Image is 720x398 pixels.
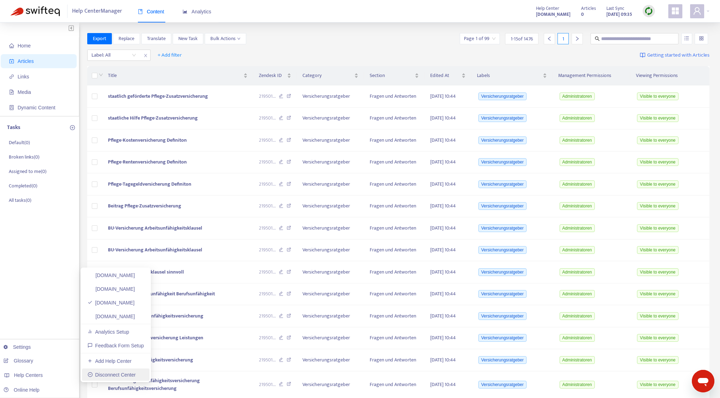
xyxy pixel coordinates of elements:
[606,11,632,18] strong: [DATE] 09:35
[297,195,364,218] td: Versicherungsratgeber
[147,35,166,43] span: Translate
[471,66,553,85] th: Labels
[297,305,364,327] td: Versicherungsratgeber
[259,202,276,210] span: 219501 ...
[72,5,122,18] span: Help Center Manager
[511,35,533,43] span: 1 - 15 of 1476
[108,92,208,100] span: staatlich geförderte Pflege-Zusatzversicherung
[364,152,425,174] td: Fragen und Antworten
[297,283,364,306] td: Versicherungsratgeber
[478,92,527,100] span: Versicherungsratgeber
[637,381,678,389] span: Visible to everyone
[70,125,75,130] span: plus-circle
[606,5,624,12] span: Last Sync
[370,72,413,79] span: Section
[364,108,425,130] td: Fragen und Antworten
[297,261,364,283] td: Versicherungsratgeber
[93,35,106,43] span: Export
[536,5,559,12] span: Help Center
[297,152,364,174] td: Versicherungsratgeber
[430,72,460,79] span: Edited At
[478,224,527,232] span: Versicherungsratgeber
[637,312,678,320] span: Visible to everyone
[560,114,595,122] span: Administratoren
[9,153,39,161] p: Broken links ( 0 )
[9,182,37,190] p: Completed ( 0 )
[560,224,595,232] span: Administratoren
[637,268,678,276] span: Visible to everyone
[297,66,364,85] th: Category
[478,290,527,298] span: Versicherungsratgeber
[11,6,60,16] img: Swifteq
[259,158,276,166] span: 219501 ...
[88,358,132,364] a: Add Help Center
[7,123,20,132] p: Tasks
[581,5,596,12] span: Articles
[430,380,456,389] span: [DATE] 10:44
[430,268,456,276] span: [DATE] 10:44
[297,349,364,371] td: Versicherungsratgeber
[259,268,276,276] span: 219501 ...
[637,158,678,166] span: Visible to everyone
[138,9,143,14] span: book
[364,66,425,85] th: Section
[141,51,150,60] span: close
[108,312,203,320] span: Leistungen Arbeitsunfähigkeitsversicherung
[364,305,425,327] td: Fragen und Antworten
[536,11,571,18] strong: [DOMAIN_NAME]
[152,50,187,61] button: + Add filter
[637,224,678,232] span: Visible to everyone
[560,356,595,364] span: Administratoren
[88,314,135,319] a: [DOMAIN_NAME]
[478,246,527,254] span: Versicherungsratgeber
[259,92,276,100] span: 219501 ...
[364,239,425,262] td: Fragen und Antworten
[297,173,364,195] td: Versicherungsratgeber
[560,268,595,276] span: Administratoren
[637,180,678,188] span: Visible to everyone
[478,158,527,166] span: Versicherungsratgeber
[478,114,527,122] span: Versicherungsratgeber
[297,129,364,152] td: Versicherungsratgeber
[364,349,425,371] td: Fragen und Antworten
[430,312,456,320] span: [DATE] 10:44
[259,381,276,389] span: 219501 ...
[9,90,14,95] span: file-image
[99,73,103,77] span: down
[640,52,645,58] img: image-link
[640,50,709,61] a: Getting started with Articles
[9,197,31,204] p: All tasks ( 0 )
[108,290,215,298] span: Unterschied Arbeitsunfähigkeit Berufsunfähigkeit
[108,224,202,232] span: BU-Versicherung Arbeitsunfähigkeitsklausel
[113,33,140,44] button: Replace
[119,35,134,43] span: Replace
[18,89,31,95] span: Media
[158,51,182,59] span: + Add filter
[210,35,241,43] span: Bulk Actions
[671,7,680,15] span: appstore
[430,92,456,100] span: [DATE] 10:44
[637,246,678,254] span: Visible to everyone
[18,58,34,64] span: Articles
[102,66,253,85] th: Title
[692,370,714,392] iframe: Schaltfläche zum Öffnen des Messaging-Fensters
[88,300,135,306] a: [DOMAIN_NAME]
[430,136,456,144] span: [DATE] 10:44
[647,51,709,59] span: Getting started with Articles
[430,334,456,342] span: [DATE] 10:44
[4,358,33,364] a: Glossary
[18,74,29,79] span: Links
[173,33,203,44] button: New Task
[364,173,425,195] td: Fragen und Antworten
[547,36,552,41] span: left
[693,7,701,15] span: user
[637,114,678,122] span: Visible to everyone
[88,272,135,278] a: [DOMAIN_NAME]
[536,10,571,18] a: [DOMAIN_NAME]
[138,9,164,14] span: Content
[560,312,595,320] span: Administratoren
[364,85,425,108] td: Fragen und Antworten
[637,136,678,144] span: Visible to everyone
[141,33,171,44] button: Translate
[430,356,456,364] span: [DATE] 10:44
